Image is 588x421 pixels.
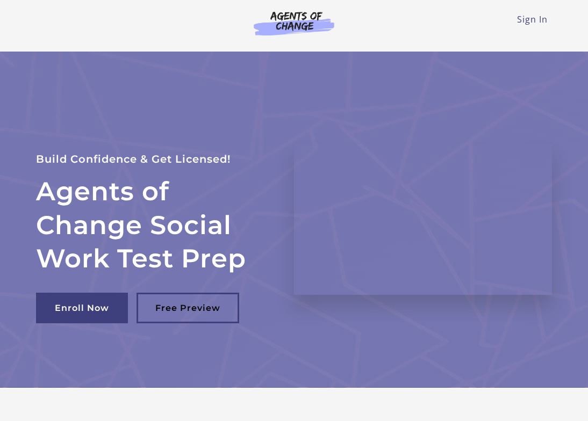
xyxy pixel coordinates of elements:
a: Enroll Now [36,293,128,323]
a: Free Preview [137,293,239,323]
a: Sign In [517,13,548,25]
h2: Agents of Change Social Work Test Prep [36,175,277,275]
p: Build Confidence & Get Licensed! [36,150,277,168]
img: Agents of Change Logo [242,11,346,35]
